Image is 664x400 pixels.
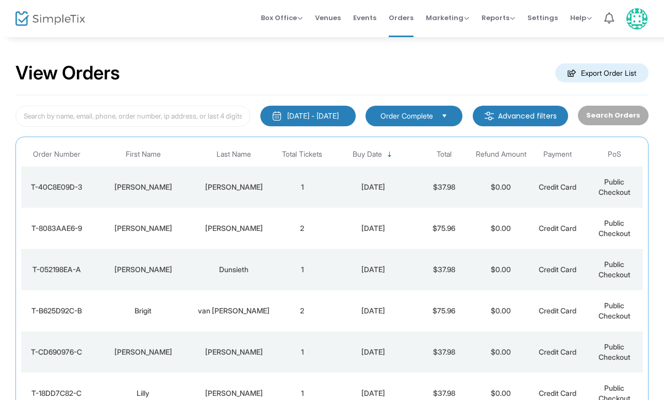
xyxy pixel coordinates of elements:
[24,347,90,357] div: T-CD690976-C
[599,219,630,238] span: Public Checkout
[389,5,413,31] span: Orders
[197,388,271,398] div: Keefe-Powers
[353,150,382,159] span: Buy Date
[274,208,330,249] td: 2
[539,306,576,315] span: Credit Card
[482,13,515,23] span: Reports
[473,208,529,249] td: $0.00
[539,224,576,232] span: Credit Card
[274,142,330,166] th: Total Tickets
[315,5,341,31] span: Venues
[95,306,192,316] div: Brigit
[95,223,192,234] div: Diane
[274,290,330,331] td: 2
[217,150,251,159] span: Last Name
[380,111,433,121] span: Order Complete
[272,111,282,121] img: monthly
[599,260,630,279] span: Public Checkout
[197,182,271,192] div: McLellan
[33,150,80,159] span: Order Number
[473,106,568,126] m-button: Advanced filters
[416,249,472,290] td: $37.98
[416,331,472,373] td: $37.98
[539,182,576,191] span: Credit Card
[539,389,576,397] span: Credit Card
[539,347,576,356] span: Credit Card
[24,223,90,234] div: T-8083AAE6-9
[473,331,529,373] td: $0.00
[274,249,330,290] td: 1
[570,13,592,23] span: Help
[555,63,649,82] m-button: Export Order List
[95,388,192,398] div: Lilly
[416,166,472,208] td: $37.98
[543,150,572,159] span: Payment
[126,150,161,159] span: First Name
[24,388,90,398] div: T-18DD7C82-C
[353,5,376,31] span: Events
[197,264,271,275] div: Dunsieth
[274,166,330,208] td: 1
[24,264,90,275] div: T-052198EA-A
[473,290,529,331] td: $0.00
[95,264,192,275] div: Isabella
[333,264,413,275] div: 8/21/2025
[416,290,472,331] td: $75.96
[95,347,192,357] div: Hayden
[197,347,271,357] div: Morrissey
[484,111,494,121] img: filter
[416,142,472,166] th: Total
[333,182,413,192] div: 8/21/2025
[386,151,394,159] span: Sortable
[333,347,413,357] div: 8/21/2025
[473,142,529,166] th: Refund Amount
[473,166,529,208] td: $0.00
[599,342,630,361] span: Public Checkout
[416,208,472,249] td: $75.96
[426,13,469,23] span: Marketing
[274,331,330,373] td: 1
[95,182,192,192] div: Kaitlin
[599,177,630,196] span: Public Checkout
[197,223,271,234] div: Ellis
[539,265,576,274] span: Credit Card
[24,306,90,316] div: T-B625D92C-B
[333,223,413,234] div: 8/21/2025
[260,106,356,126] button: [DATE] - [DATE]
[24,182,90,192] div: T-40C8E09D-3
[261,13,303,23] span: Box Office
[608,150,621,159] span: PoS
[599,301,630,320] span: Public Checkout
[333,306,413,316] div: 8/21/2025
[437,110,452,122] button: Select
[287,111,339,121] div: [DATE] - [DATE]
[527,5,558,31] span: Settings
[15,62,120,85] h2: View Orders
[15,106,250,127] input: Search by name, email, phone, order number, ip address, or last 4 digits of card
[333,388,413,398] div: 8/21/2025
[197,306,271,316] div: van Gemeren
[473,249,529,290] td: $0.00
